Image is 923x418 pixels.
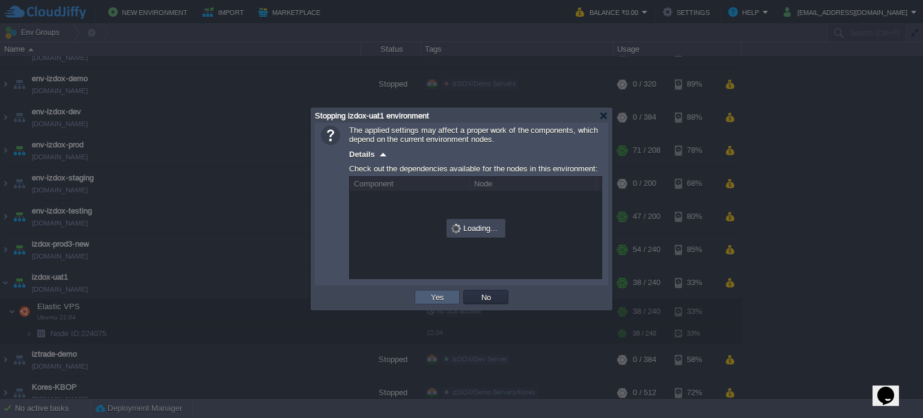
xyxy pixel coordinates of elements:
span: The applied settings may affect a proper work of the components, which depend on the current envi... [349,126,598,144]
iframe: chat widget [873,370,911,406]
button: Yes [427,292,448,303]
div: Check out the dependencies available for the nodes in this environment: [349,161,602,176]
div: Loading... [448,220,504,236]
button: No [478,292,495,303]
span: Details [349,150,375,159]
span: Stopping izdox-uat1 environment [315,111,429,120]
